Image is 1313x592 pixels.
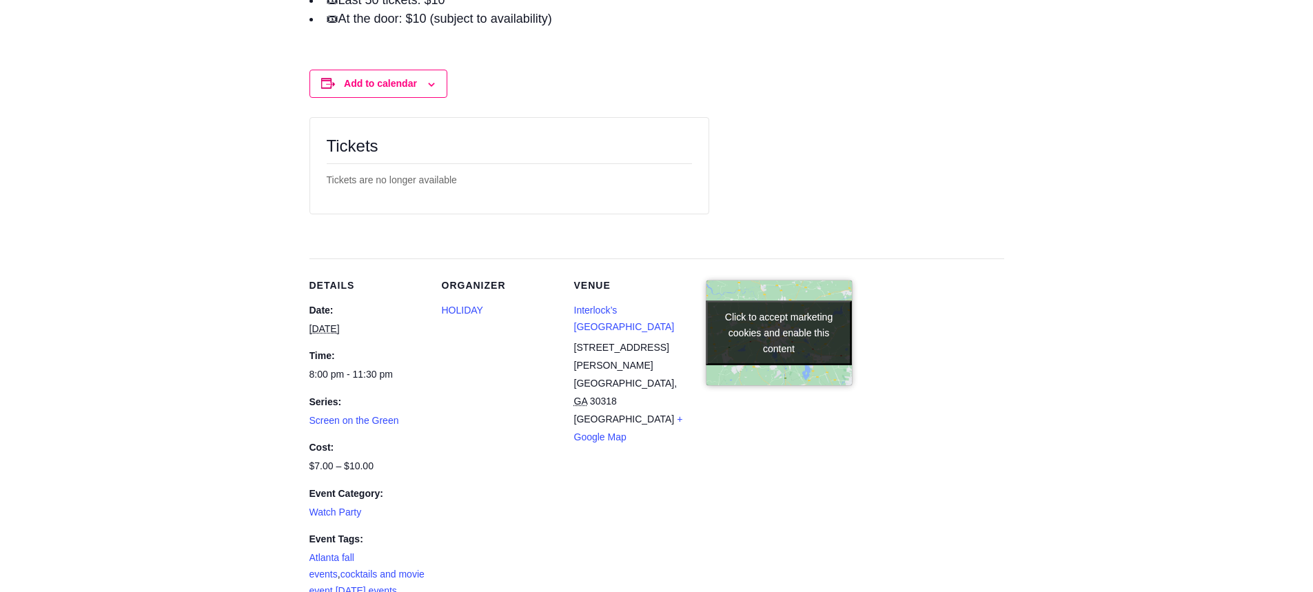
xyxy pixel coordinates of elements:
span: 🎟 [326,12,338,25]
a: Watch Party [309,507,362,518]
div: Tickets are no longer available [327,172,692,189]
span: [GEOGRAPHIC_DATA] [574,378,675,389]
span: [GEOGRAPHIC_DATA] [574,414,675,425]
span: [STREET_ADDRESS][PERSON_NAME] [574,342,669,371]
button: View links to add events to your calendar [344,78,417,89]
dt: Time: [309,348,425,364]
dd: $7.00 – $10.00 [309,458,425,475]
div: 2025-10-09 [309,367,425,383]
dt: Event Category: [309,486,425,502]
button: Click to accept marketing cookies and enable this content [706,300,852,365]
span: , [674,378,677,389]
li: At the door: $10 (subject to availability) [309,10,1004,28]
dt: Cost: [309,440,425,456]
h2: Tickets [327,134,692,158]
abbr: Georgia [574,396,587,407]
dt: Event Tags: [309,531,425,547]
dt: Series: [309,394,425,410]
abbr: 2025-10-09 [309,323,340,334]
span: 30318 [590,396,617,407]
a: Atlanta fall events [309,552,354,580]
a: HOLIDAY [442,305,483,316]
dt: Date: [309,303,425,318]
h2: Venue [574,280,690,297]
a: Screen on the Green [309,415,399,426]
h2: Organizer [442,280,558,297]
h2: Details [309,280,425,297]
a: + Google Map [574,414,683,442]
a: Interlock’s [GEOGRAPHIC_DATA] [574,305,675,332]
